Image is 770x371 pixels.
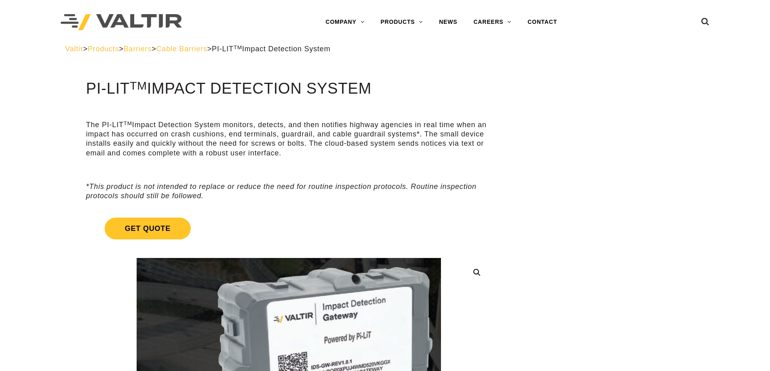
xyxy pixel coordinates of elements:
a: PRODUCTS [372,14,431,30]
p: The PI-LIT Impact Detection System monitors, detects, and then notifies highway agencies in real ... [86,120,492,158]
span: PI-LIT Impact Detection System [212,45,330,53]
sup: TM [124,120,132,126]
a: Barriers [124,45,152,53]
div: > > > > [65,44,705,54]
a: Get Quote [86,208,492,249]
sup: TM [234,44,242,50]
a: Cable Barriers [156,45,207,53]
a: Valtir [65,45,83,53]
h1: PI-LIT Impact Detection System [86,80,492,97]
sup: TM [130,79,147,92]
a: NEWS [431,14,465,30]
em: *This product is not intended to replace or reduce the need for routine inspection protocols. Rou... [86,182,477,200]
span: Get Quote [105,218,191,239]
a: Products [88,45,119,53]
a: COMPANY [317,14,372,30]
img: Valtir [61,14,182,31]
a: CONTACT [519,14,565,30]
a: CAREERS [465,14,519,30]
